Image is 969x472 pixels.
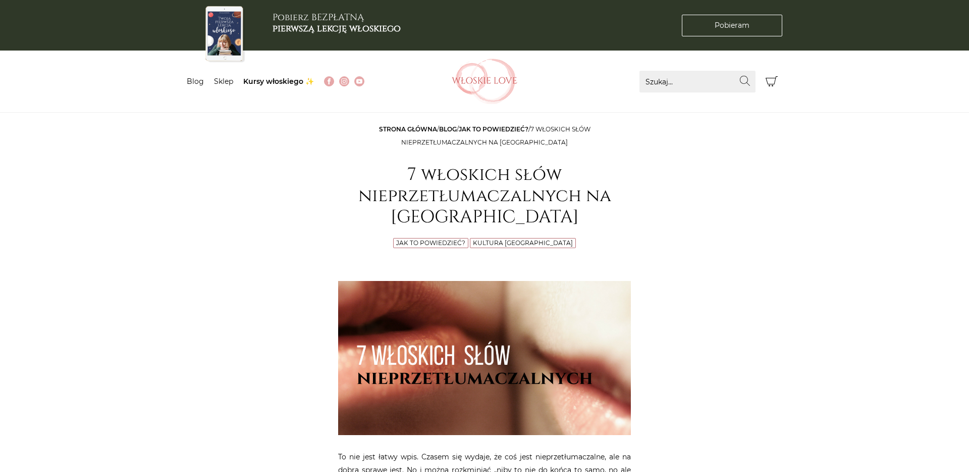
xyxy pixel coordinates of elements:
a: Kursy włoskiego ✨ [243,77,314,86]
span: / / / [379,125,590,146]
span: Pobieram [715,20,749,31]
a: Pobieram [682,15,782,36]
a: Jak to powiedzieć? [396,239,465,247]
input: Szukaj... [639,71,756,92]
a: Strona główna [379,125,437,133]
h3: Pobierz BEZPŁATNĄ [273,12,401,34]
a: Jak to powiedzieć? [459,125,528,133]
a: Kultura [GEOGRAPHIC_DATA] [473,239,573,247]
a: Sklep [214,77,233,86]
a: Blog [439,125,457,133]
button: Koszyk [761,71,782,92]
img: Włoskielove [452,59,517,104]
b: pierwszą lekcję włoskiego [273,22,401,35]
a: Blog [187,77,204,86]
h1: 7 włoskich słów nieprzetłumaczalnych na [GEOGRAPHIC_DATA] [338,164,631,228]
